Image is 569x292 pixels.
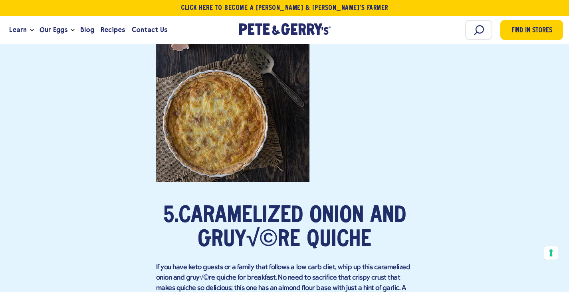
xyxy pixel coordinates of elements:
[132,25,167,35] span: Contact Us
[80,25,94,35] span: Blog
[465,20,492,40] input: Search
[77,19,97,41] a: Blog
[40,25,67,35] span: Our Eggs
[30,29,34,32] button: Open the dropdown menu for Learn
[101,25,125,35] span: Recipes
[9,25,27,35] span: Learn
[178,205,406,252] a: Caramelized Onion and Gruy√©re Quiche
[36,19,71,41] a: Our Eggs
[500,20,563,40] a: Find in Stores
[97,19,128,41] a: Recipes
[544,246,558,260] button: Your consent preferences for tracking technologies
[156,204,413,252] h2: 5.
[71,29,75,32] button: Open the dropdown menu for Our Eggs
[6,19,30,41] a: Learn
[512,26,552,36] span: Find in Stores
[129,19,171,41] a: Contact Us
